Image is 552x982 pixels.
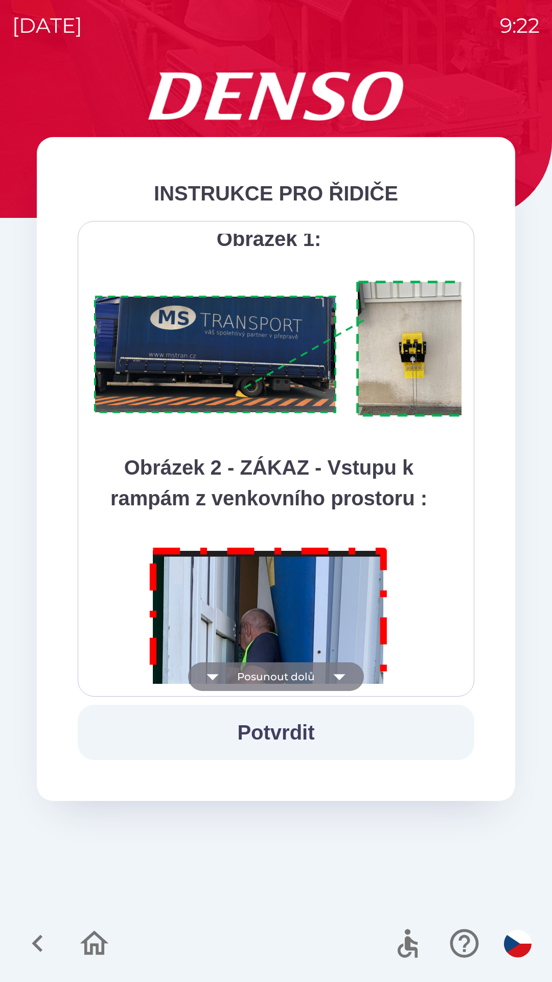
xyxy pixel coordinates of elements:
[217,228,321,250] strong: Obrázek 1:
[138,534,400,910] img: M8MNayrTL6gAAAABJRU5ErkJggg==
[504,930,532,957] img: cs flag
[188,662,364,691] button: Posunout dolů
[37,72,515,121] img: Logo
[500,10,540,41] p: 9:22
[12,10,82,41] p: [DATE]
[78,705,474,760] button: Potvrdit
[110,456,427,509] strong: Obrázek 2 - ZÁKAZ - Vstupu k rampám z venkovního prostoru :
[90,275,487,423] img: A1ym8hFSA0ukAAAAAElFTkSuQmCC
[78,178,474,209] div: INSTRUKCE PRO ŘIDIČE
